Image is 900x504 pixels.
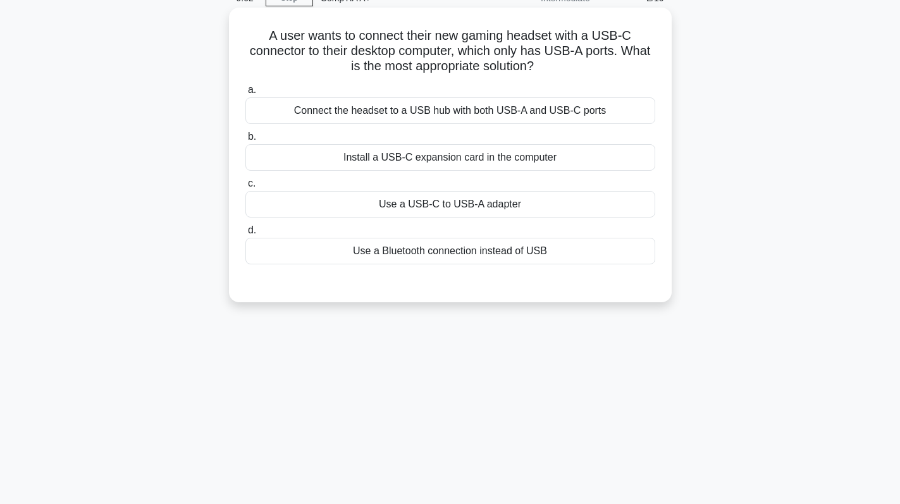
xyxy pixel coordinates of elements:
[248,224,256,235] span: d.
[248,131,256,142] span: b.
[244,28,657,75] h5: A user wants to connect their new gaming headset with a USB-C connector to their desktop computer...
[248,178,256,188] span: c.
[245,238,655,264] div: Use a Bluetooth connection instead of USB
[245,97,655,124] div: Connect the headset to a USB hub with both USB-A and USB-C ports
[245,191,655,218] div: Use a USB-C to USB-A adapter
[248,84,256,95] span: a.
[245,144,655,171] div: Install a USB-C expansion card in the computer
